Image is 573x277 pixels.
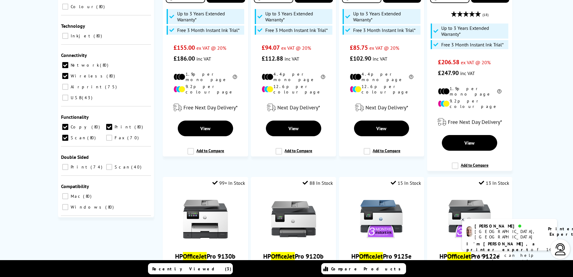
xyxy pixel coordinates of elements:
span: Connectivity [61,52,87,58]
span: Free Next Day Delivery* [448,118,502,125]
span: Free 3 Month Instant Ink Trial* [177,27,240,33]
input: Windows 80 [62,204,68,210]
span: £206.58 [438,58,459,66]
a: HPOfficeJetPro 9120b [263,252,324,260]
img: hp-officejet-pro-9130b-front-small2.jpg [183,197,228,242]
a: View [178,121,233,136]
li: 4.4p per mono page [350,71,413,82]
span: 80 [105,204,115,210]
span: ex VAT @ 20% [461,59,491,65]
label: Add to Compare [452,162,488,174]
div: modal_delivery [166,99,245,116]
a: View [266,121,321,136]
span: USB [69,95,81,100]
li: 12.6p per colour page [350,84,413,95]
span: 74 [91,164,104,170]
span: £247.90 [438,69,459,77]
a: HPOfficeJetPro 9125e [351,252,411,260]
span: 80 [94,33,103,39]
span: 70 [127,135,140,140]
span: 40 [131,164,143,170]
span: inc VAT [460,70,475,76]
span: Free 3 Month Instant Ink Trial* [265,27,328,33]
span: Copy [69,124,91,130]
span: Next Day Delivery* [277,104,320,111]
mark: OfficeJet [271,252,295,260]
div: modal_delivery [254,99,333,116]
span: Scan [69,135,87,140]
img: ashley-livechat.png [467,226,472,237]
span: Compatibility [61,183,89,189]
span: 80 [106,73,116,79]
a: Compare Products [321,263,406,274]
span: inc VAT [373,56,387,62]
input: USB 43 [62,95,68,101]
label: Add to Compare [187,148,224,159]
span: ex VAT @ 20% [369,45,399,51]
label: Add to Compare [276,148,312,159]
span: 75 [105,84,118,90]
span: Up to 3 Years Extended Warranty* [177,11,243,23]
a: View [354,121,409,136]
span: Colour [69,4,96,9]
span: Compare Products [331,266,404,272]
div: 13 In Stock [479,180,509,186]
input: Wireless 80 [62,73,68,79]
span: View [376,125,387,131]
li: 12.6p per colour page [262,84,325,95]
input: Colour 80 [62,4,68,10]
div: modal_delivery [430,114,509,131]
span: Print [113,124,134,130]
a: Recently Viewed (3) [148,263,233,274]
span: Print [69,164,90,170]
span: View [288,125,299,131]
span: View [464,140,475,146]
input: Print 74 [62,164,68,170]
img: hp-officejet-pro-9120b-front-small2.jpg [271,197,316,242]
input: Airprint 75 [62,84,68,90]
span: Scan [113,164,131,170]
span: £155.00 [174,44,195,52]
span: £112.88 [262,55,283,62]
span: £85.75 [350,44,368,52]
b: I'm [PERSON_NAME], a printer expert [467,241,537,252]
span: Mac [69,194,82,199]
input: Mac 80 [62,193,68,199]
input: Scan 80 [62,135,68,141]
span: Airprint [69,84,104,90]
li: 9.2p per colour page [174,84,237,95]
span: Free 3 Month Instant Ink Trial* [353,27,416,33]
img: hp-officejet-pro-9125e-front-new-small.jpg [359,197,404,242]
span: 80 [134,124,144,130]
span: Free Next Day Delivery* [183,104,238,111]
span: ex VAT @ 20% [281,45,311,51]
li: 1.9p per mono page [438,86,501,97]
span: inc VAT [196,56,211,62]
span: Double Sided [61,154,89,160]
div: 88 In Stock [303,180,333,186]
mark: OfficeJet [359,252,383,260]
li: 4.4p per mono page [262,71,325,82]
li: 9.2p per colour page [438,98,501,109]
a: View [442,135,497,151]
li: 1.9p per mono page [174,71,237,82]
img: user-headset-light.svg [554,243,566,255]
div: [GEOGRAPHIC_DATA], [GEOGRAPHIC_DATA] [475,229,541,240]
span: Up to 3 Years Extended Warranty* [353,11,419,23]
input: Inkjet 80 [62,33,68,39]
span: Technology [61,23,85,29]
p: of 14 years! I can help you choose the right product [467,241,553,270]
span: 43 [82,95,94,100]
label: Add to Compare [364,148,400,159]
span: 80 [91,124,101,130]
span: £94.07 [262,44,280,52]
div: [PERSON_NAME] [475,223,541,229]
span: 80 [83,194,93,199]
span: inc VAT [285,56,299,62]
a: HPOfficeJetPro 9130b [175,252,236,260]
span: Inkjet [69,33,93,39]
input: Network 80 [62,62,68,68]
div: 15 In Stock [391,180,421,186]
span: 80 [87,135,97,140]
mark: OfficeJet [183,252,207,260]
